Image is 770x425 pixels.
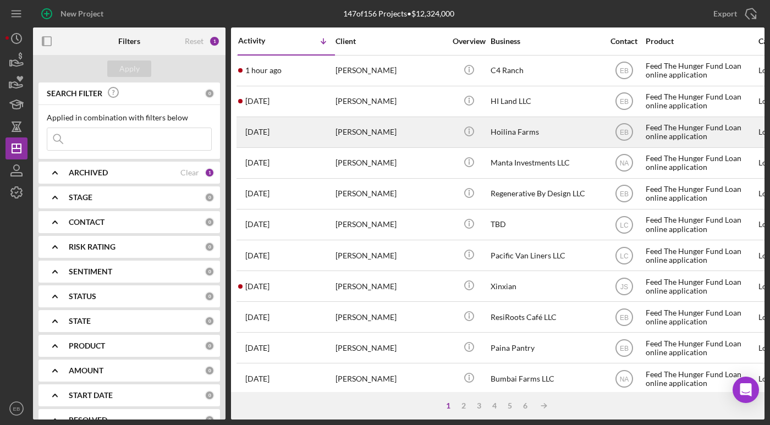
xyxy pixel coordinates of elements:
div: [PERSON_NAME] [335,333,446,362]
div: 0 [205,390,215,400]
text: EB [619,344,628,352]
button: Export [702,3,765,25]
div: 2 [456,401,471,410]
div: 0 [205,291,215,301]
div: 0 [205,415,215,425]
div: Export [713,3,737,25]
b: STATUS [69,292,96,301]
div: TBD [491,210,601,239]
text: NA [619,159,629,167]
div: 0 [205,341,215,351]
b: CONTACT [69,218,105,227]
div: Feed The Hunger Fund Loan online application [646,56,756,85]
time: 2025-07-16 23:35 [245,344,269,352]
div: Bumbai Farms LLC [491,364,601,393]
b: AMOUNT [69,366,103,375]
div: [PERSON_NAME] [335,148,446,178]
div: Feed The Hunger Fund Loan online application [646,241,756,270]
div: 3 [471,401,487,410]
div: Feed The Hunger Fund Loan online application [646,148,756,178]
time: 2025-08-07 22:21 [245,220,269,229]
text: EB [619,67,628,75]
time: 2025-08-15 08:37 [245,128,269,136]
div: Feed The Hunger Fund Loan online application [646,302,756,332]
div: Feed The Hunger Fund Loan online application [646,210,756,239]
time: 2025-07-14 23:12 [245,374,269,383]
div: Pacific Van Liners LLC [491,241,601,270]
button: Apply [107,60,151,77]
b: Filters [118,37,140,46]
div: Overview [448,37,490,46]
div: 0 [205,89,215,98]
div: Product [646,37,756,46]
div: Activity [238,36,287,45]
div: Feed The Hunger Fund Loan online application [646,333,756,362]
div: [PERSON_NAME] [335,210,446,239]
b: SENTIMENT [69,267,112,276]
div: Clear [180,168,199,177]
div: Open Intercom Messenger [733,377,759,403]
button: EB [5,398,28,420]
div: Feed The Hunger Fund Loan online application [646,272,756,301]
div: Feed The Hunger Fund Loan online application [646,118,756,147]
b: RISK RATING [69,242,116,251]
div: Manta Investments LLC [491,148,601,178]
text: LC [620,252,629,260]
div: 0 [205,267,215,277]
time: 2025-07-28 21:17 [245,251,269,260]
div: 1 [209,36,220,47]
div: Business [491,37,601,46]
div: [PERSON_NAME] [335,56,446,85]
b: ARCHIVED [69,168,108,177]
div: [PERSON_NAME] [335,179,446,208]
div: Feed The Hunger Fund Loan online application [646,364,756,393]
div: [PERSON_NAME] [335,87,446,116]
time: 2025-08-18 21:41 [245,66,282,75]
div: 4 [487,401,502,410]
text: EB [619,190,628,198]
time: 2025-08-08 23:56 [245,189,269,198]
div: Hoilina Farms [491,118,601,147]
b: PRODUCT [69,341,105,350]
div: 147 of 156 Projects • $12,324,000 [343,9,454,18]
div: C4 Ranch [491,56,601,85]
div: 0 [205,192,215,202]
text: EB [619,313,628,321]
div: [PERSON_NAME] [335,241,446,270]
div: 1 [441,401,456,410]
div: Client [335,37,446,46]
b: RESOLVED [69,416,107,424]
b: STATE [69,317,91,325]
div: Apply [119,60,140,77]
div: [PERSON_NAME] [335,302,446,332]
b: STAGE [69,193,92,202]
div: 0 [205,316,215,326]
text: LC [620,221,629,229]
div: 1 [205,168,215,178]
text: EB [619,129,628,136]
div: 5 [502,401,518,410]
time: 2025-07-21 01:38 [245,313,269,322]
div: [PERSON_NAME] [335,272,446,301]
div: [PERSON_NAME] [335,118,446,147]
text: NA [619,376,629,383]
div: Feed The Hunger Fund Loan online application [646,87,756,116]
text: EB [619,98,628,106]
div: Paina Pantry [491,333,601,362]
div: New Project [61,3,103,25]
b: START DATE [69,391,113,400]
div: Reset [185,37,204,46]
div: 0 [205,217,215,227]
time: 2025-08-17 04:24 [245,97,269,106]
b: SEARCH FILTER [47,89,102,98]
div: Feed The Hunger Fund Loan online application [646,179,756,208]
time: 2025-07-28 03:38 [245,282,269,291]
text: EB [13,406,20,412]
text: JS [620,283,628,290]
div: HI Land LLC [491,87,601,116]
div: [PERSON_NAME] [335,364,446,393]
div: Xinxian [491,272,601,301]
div: ResiRoots Café LLC [491,302,601,332]
div: Applied in combination with filters below [47,113,212,122]
div: 0 [205,366,215,376]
